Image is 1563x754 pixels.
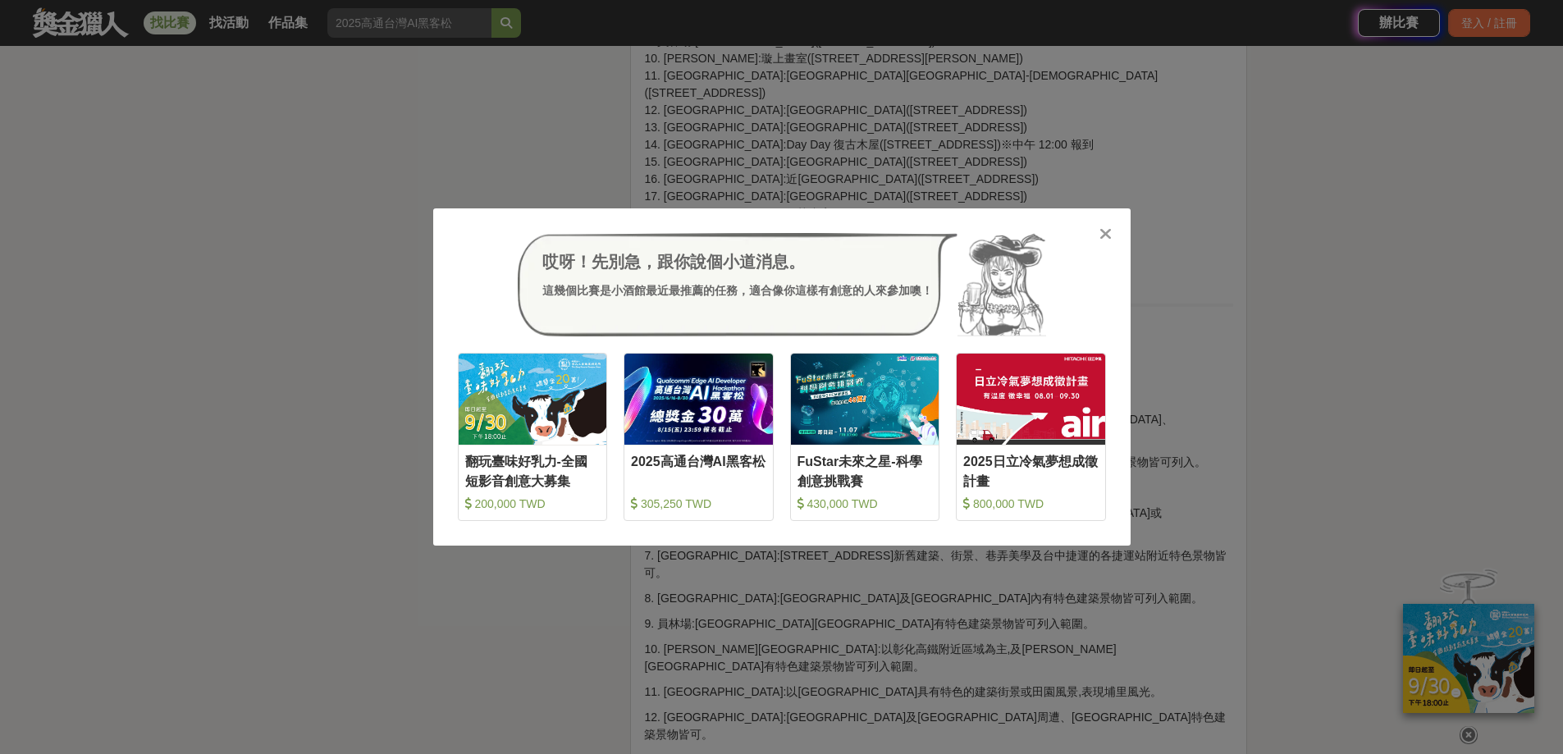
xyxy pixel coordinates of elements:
div: 800,000 TWD [963,496,1099,512]
div: 305,250 TWD [631,496,766,512]
a: Cover ImageFuStar未來之星-科學創意挑戰賽 430,000 TWD [790,353,940,521]
img: Cover Image [791,354,939,445]
div: 2025日立冷氣夢想成徵計畫 [963,452,1099,489]
a: Cover Image2025日立冷氣夢想成徵計畫 800,000 TWD [956,353,1106,521]
a: Cover Image2025高通台灣AI黑客松 305,250 TWD [624,353,774,521]
div: 這幾個比賽是小酒館最近最推薦的任務，適合像你這樣有創意的人來參加噢！ [542,282,933,299]
div: 哎呀！先別急，跟你說個小道消息。 [542,249,933,274]
div: 2025高通台灣AI黑客松 [631,452,766,489]
a: Cover Image翻玩臺味好乳力-全國短影音創意大募集 200,000 TWD [458,353,608,521]
div: 200,000 TWD [465,496,601,512]
img: Cover Image [957,354,1105,445]
img: Cover Image [459,354,607,445]
div: 翻玩臺味好乳力-全國短影音創意大募集 [465,452,601,489]
img: Avatar [957,233,1046,336]
div: FuStar未來之星-科學創意挑戰賽 [797,452,933,489]
img: Cover Image [624,354,773,445]
div: 430,000 TWD [797,496,933,512]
